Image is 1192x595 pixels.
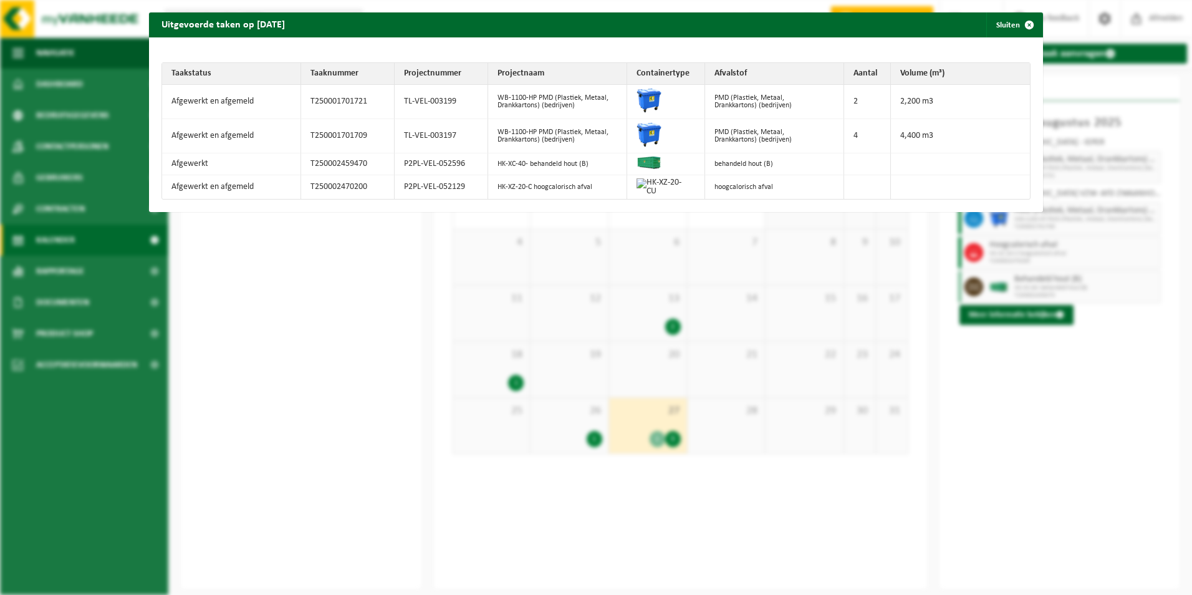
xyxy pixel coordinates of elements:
[301,63,395,85] th: Taaknummer
[891,119,1030,153] td: 4,400 m3
[637,88,661,113] img: WB-1100-HPE-BE-01
[637,157,661,169] img: HK-XC-40-GN-00
[162,85,301,119] td: Afgewerkt en afgemeld
[301,85,395,119] td: T250001701721
[395,85,488,119] td: TL-VEL-003199
[395,119,488,153] td: TL-VEL-003197
[844,63,891,85] th: Aantal
[301,153,395,175] td: T250002459470
[844,119,891,153] td: 4
[891,63,1030,85] th: Volume (m³)
[705,63,844,85] th: Afvalstof
[301,119,395,153] td: T250001701709
[395,175,488,199] td: P2PL-VEL-052129
[488,175,627,199] td: HK-XZ-20-C hoogcalorisch afval
[705,85,844,119] td: PMD (Plastiek, Metaal, Drankkartons) (bedrijven)
[488,119,627,153] td: WB-1100-HP PMD (Plastiek, Metaal, Drankkartons) (bedrijven)
[637,178,689,196] img: HK-XZ-20-CU
[891,85,1030,119] td: 2,200 m3
[627,63,705,85] th: Containertype
[162,119,301,153] td: Afgewerkt en afgemeld
[488,63,627,85] th: Projectnaam
[395,153,488,175] td: P2PL-VEL-052596
[705,175,844,199] td: hoogcalorisch afval
[705,153,844,175] td: behandeld hout (B)
[986,12,1042,37] button: Sluiten
[844,85,891,119] td: 2
[488,153,627,175] td: HK-XC-40- behandeld hout (B)
[488,85,627,119] td: WB-1100-HP PMD (Plastiek, Metaal, Drankkartons) (bedrijven)
[301,175,395,199] td: T250002470200
[162,63,301,85] th: Taakstatus
[162,153,301,175] td: Afgewerkt
[162,175,301,199] td: Afgewerkt en afgemeld
[149,12,297,36] h2: Uitgevoerde taken op [DATE]
[637,122,661,147] img: WB-1100-HPE-BE-01
[395,63,488,85] th: Projectnummer
[705,119,844,153] td: PMD (Plastiek, Metaal, Drankkartons) (bedrijven)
